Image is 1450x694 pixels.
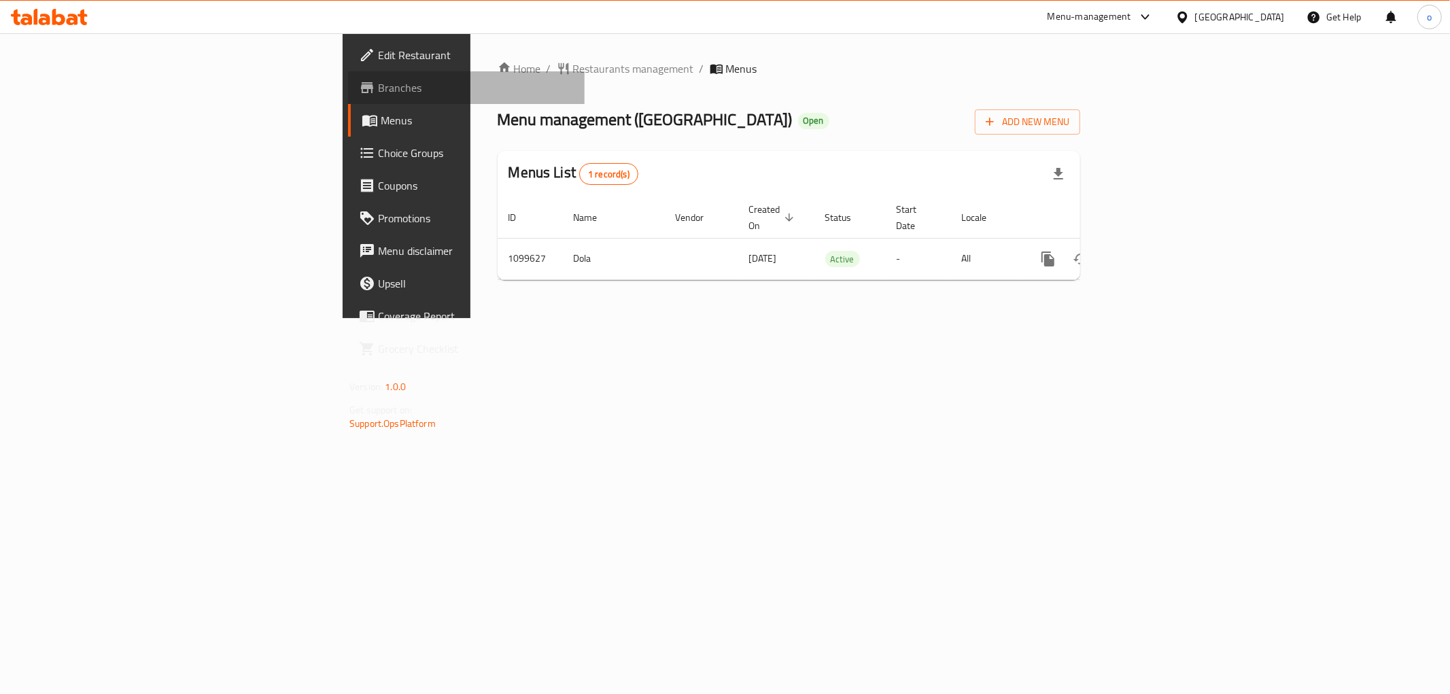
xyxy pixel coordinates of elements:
a: Support.OpsPlatform [349,415,436,432]
span: Grocery Checklist [378,341,574,357]
span: Restaurants management [573,60,694,77]
div: Export file [1042,158,1075,190]
td: Dola [563,238,665,279]
span: Active [825,251,860,267]
span: ID [508,209,534,226]
button: Change Status [1065,243,1097,275]
a: Coverage Report [348,300,585,332]
span: Edit Restaurant [378,47,574,63]
div: Open [798,113,829,129]
span: o [1427,10,1432,24]
a: Grocery Checklist [348,332,585,365]
span: Menus [726,60,757,77]
a: Choice Groups [348,137,585,169]
span: Vendor [676,209,722,226]
div: Menu-management [1048,9,1131,25]
span: Coupons [378,177,574,194]
div: Total records count [579,163,638,185]
span: Status [825,209,869,226]
div: [GEOGRAPHIC_DATA] [1195,10,1285,24]
span: Locale [962,209,1005,226]
span: Menu disclaimer [378,243,574,259]
a: Branches [348,71,585,104]
a: Coupons [348,169,585,202]
span: Start Date [897,201,935,234]
span: Created On [749,201,798,234]
span: Coverage Report [378,308,574,324]
span: Name [574,209,615,226]
a: Promotions [348,202,585,235]
span: Upsell [378,275,574,292]
th: Actions [1021,197,1173,239]
span: Open [798,115,829,126]
nav: breadcrumb [498,60,1080,77]
a: Menus [348,104,585,137]
a: Upsell [348,267,585,300]
span: [DATE] [749,249,777,267]
button: Add New Menu [975,109,1080,135]
span: Add New Menu [986,114,1069,131]
a: Restaurants management [557,60,694,77]
span: Promotions [378,210,574,226]
h2: Menus List [508,162,638,185]
td: - [886,238,951,279]
button: more [1032,243,1065,275]
span: Get support on: [349,401,412,419]
a: Menu disclaimer [348,235,585,267]
a: Edit Restaurant [348,39,585,71]
span: Choice Groups [378,145,574,161]
span: Version: [349,378,383,396]
td: All [951,238,1021,279]
span: Menu management ( [GEOGRAPHIC_DATA] ) [498,104,793,135]
table: enhanced table [498,197,1173,280]
span: 1.0.0 [385,378,406,396]
span: Branches [378,80,574,96]
li: / [700,60,704,77]
span: 1 record(s) [580,168,638,181]
span: Menus [381,112,574,128]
